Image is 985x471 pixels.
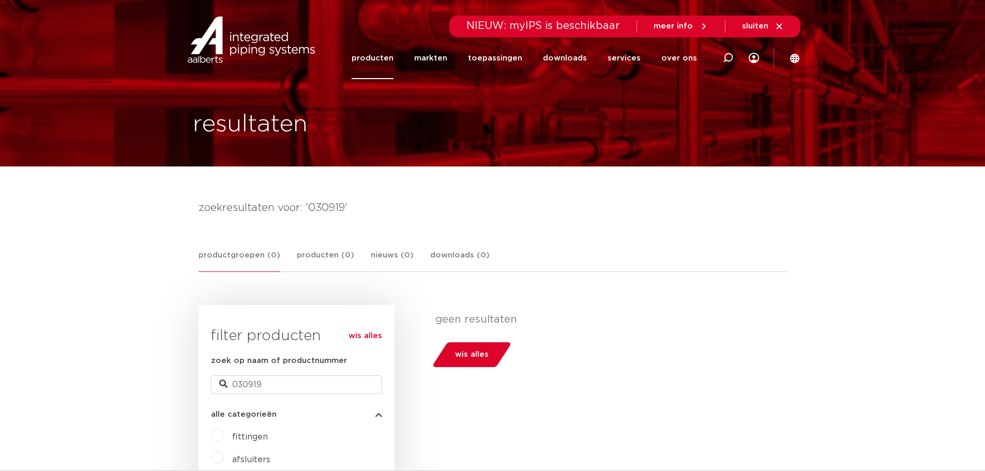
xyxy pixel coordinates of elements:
h4: zoekresultaten voor: '030919' [199,200,787,216]
span: sluiten [742,22,768,30]
a: toepassingen [468,37,522,79]
p: geen resultaten [435,313,779,326]
a: meer info [654,22,708,31]
span: wis alles [455,346,489,363]
a: downloads (0) [430,249,490,271]
span: NIEUW: myIPS is beschikbaar [466,21,620,31]
span: meer info [654,22,693,30]
span: alle categorieën [211,411,277,418]
h1: resultaten [193,108,308,141]
h3: filter producten [211,326,382,346]
a: wis alles [348,330,382,342]
button: alle categorieën [211,411,382,418]
a: over ons [661,37,697,79]
a: services [608,37,641,79]
nav: Menu [352,37,697,79]
a: downloads [543,37,587,79]
a: sluiten [742,22,784,31]
a: fittingen [232,433,268,441]
a: nieuws (0) [371,249,414,271]
a: producten [352,37,393,79]
a: producten (0) [297,249,354,271]
a: afsluiters [232,455,270,464]
label: zoek op naam of productnummer [211,355,347,367]
div: my IPS [749,37,759,79]
a: markten [414,37,447,79]
a: productgroepen (0) [199,249,280,272]
input: zoeken [211,375,382,394]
